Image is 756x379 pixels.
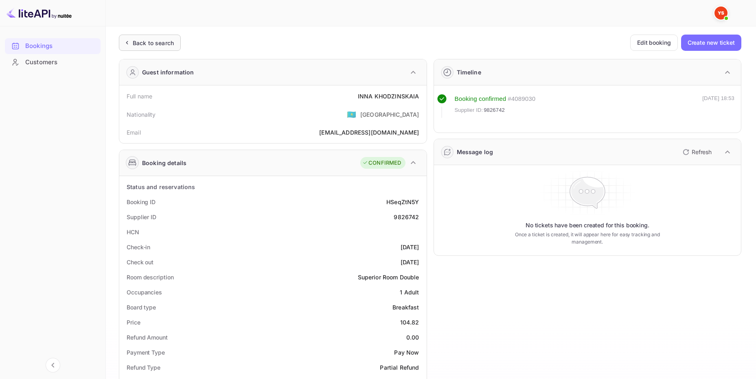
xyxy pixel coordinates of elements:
[681,35,741,51] button: Create new ticket
[702,94,734,118] div: [DATE] 18:53
[678,146,715,159] button: Refresh
[142,68,194,76] div: Guest information
[127,198,156,206] div: Booking ID
[127,92,152,100] div: Full name
[127,318,140,327] div: Price
[394,348,419,357] div: Pay Now
[5,38,101,54] div: Bookings
[394,213,419,221] div: 9826742
[455,94,506,104] div: Booking confirmed
[5,54,101,70] a: Customers
[127,228,139,236] div: HCN
[127,128,141,137] div: Email
[133,39,174,47] div: Back to search
[380,363,419,372] div: Partial Refund
[526,221,649,229] p: No tickets have been created for this booking.
[127,183,195,191] div: Status and reservations
[127,333,168,342] div: Refund Amount
[25,58,96,67] div: Customers
[358,92,419,100] div: INNA KHODZINSKAIA
[127,288,162,296] div: Occupancies
[127,348,165,357] div: Payment Type
[127,243,150,251] div: Check-in
[360,110,419,119] div: [GEOGRAPHIC_DATA]
[392,303,419,311] div: Breakfast
[401,243,419,251] div: [DATE]
[400,288,419,296] div: 1 Adult
[347,107,356,122] span: United States
[362,159,401,167] div: CONFIRMED
[484,106,505,114] span: 9826742
[455,106,483,114] span: Supplier ID:
[401,258,419,266] div: [DATE]
[400,318,419,327] div: 104.82
[406,333,419,342] div: 0.00
[127,110,156,119] div: Nationality
[46,358,60,372] button: Collapse navigation
[25,41,96,51] div: Bookings
[7,7,72,20] img: LiteAPI logo
[505,231,670,246] p: Once a ticket is created, it will appear here for easy tracking and management.
[127,303,156,311] div: Board type
[630,35,678,51] button: Edit booking
[142,159,186,167] div: Booking details
[457,148,493,156] div: Message log
[457,68,481,76] div: Timeline
[508,94,535,104] div: # 4089030
[358,273,419,281] div: Superior Room Double
[692,148,712,156] p: Refresh
[5,38,101,53] a: Bookings
[319,128,419,137] div: [EMAIL_ADDRESS][DOMAIN_NAME]
[127,273,173,281] div: Room description
[714,7,728,20] img: Yandex Support
[127,258,153,266] div: Check out
[127,363,160,372] div: Refund Type
[386,198,419,206] div: HSeqZtN5Y
[127,213,156,221] div: Supplier ID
